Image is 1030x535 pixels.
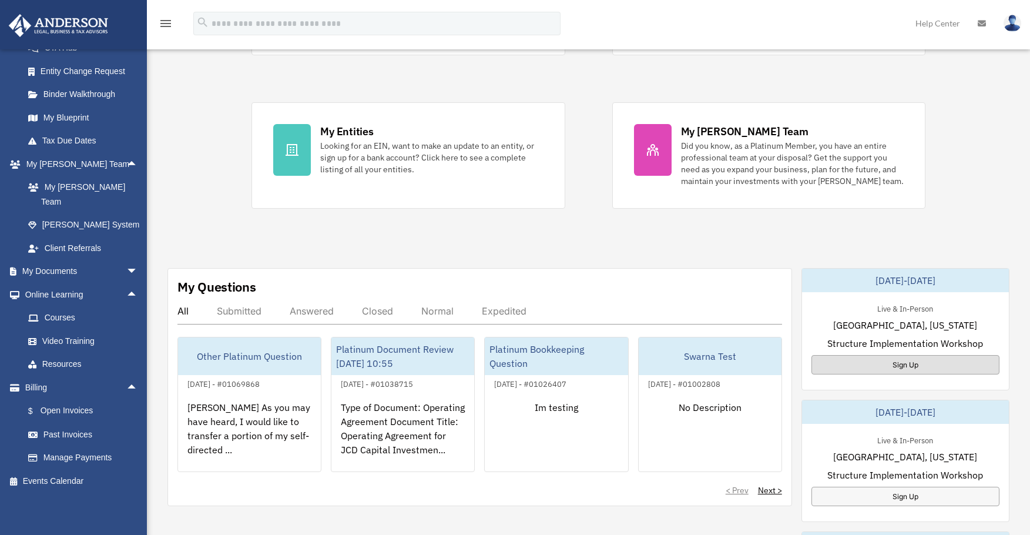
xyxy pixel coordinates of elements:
[485,337,628,375] div: Platinum Bookkeeping Question
[8,283,156,306] a: Online Learningarrow_drop_up
[484,337,628,472] a: Platinum Bookkeeping Question[DATE] - #01026407Im testing
[868,433,942,446] div: Live & In-Person
[16,399,156,423] a: $Open Invoices
[16,423,156,446] a: Past Invoices
[178,337,321,375] div: Other Platinum Question
[639,391,781,483] div: No Description
[16,446,156,470] a: Manage Payments
[827,336,983,350] span: Structure Implementation Workshop
[833,450,977,464] span: [GEOGRAPHIC_DATA], [US_STATE]
[362,305,393,317] div: Closed
[35,404,41,419] span: $
[5,14,112,37] img: Anderson Advisors Platinum Portal
[16,59,156,83] a: Entity Change Request
[827,468,983,482] span: Structure Implementation Workshop
[16,213,156,237] a: [PERSON_NAME] System
[482,305,526,317] div: Expedited
[811,355,999,374] a: Sign Up
[681,140,904,187] div: Did you know, as a Platinum Member, you have an entire professional team at your disposal? Get th...
[612,102,925,209] a: My [PERSON_NAME] Team Did you know, as a Platinum Member, you have an entire professional team at...
[8,260,156,283] a: My Documentsarrow_drop_down
[758,484,782,496] a: Next >
[16,306,156,330] a: Courses
[16,176,156,213] a: My [PERSON_NAME] Team
[485,377,576,389] div: [DATE] - #01026407
[681,124,808,139] div: My [PERSON_NAME] Team
[8,152,156,176] a: My [PERSON_NAME] Teamarrow_drop_up
[833,318,977,332] span: [GEOGRAPHIC_DATA], [US_STATE]
[290,305,334,317] div: Answered
[320,140,543,175] div: Looking for an EIN, want to make an update to an entity, or sign up for a bank account? Click her...
[638,337,782,472] a: Swarna Test[DATE] - #01002808No Description
[868,302,942,314] div: Live & In-Person
[16,83,156,106] a: Binder Walkthrough
[320,124,373,139] div: My Entities
[485,391,628,483] div: Im testing
[1004,15,1021,32] img: User Pic
[639,377,730,389] div: [DATE] - #01002808
[8,376,156,399] a: Billingarrow_drop_up
[16,236,156,260] a: Client Referrals
[126,376,150,400] span: arrow_drop_up
[16,106,156,129] a: My Blueprint
[802,400,1009,424] div: [DATE]-[DATE]
[331,337,475,472] a: Platinum Document Review [DATE] 10:55[DATE] - #01038715Type of Document: Operating Agreement Docu...
[16,353,156,376] a: Resources
[178,391,321,483] div: [PERSON_NAME] As you may have heard, I would like to transfer a portion of my self-directed ...
[16,129,156,153] a: Tax Due Dates
[196,16,209,29] i: search
[177,337,321,472] a: Other Platinum Question[DATE] - #01069868[PERSON_NAME] As you may have heard, I would like to tra...
[8,469,156,493] a: Events Calendar
[802,269,1009,292] div: [DATE]-[DATE]
[126,260,150,284] span: arrow_drop_down
[16,329,156,353] a: Video Training
[159,21,173,31] a: menu
[421,305,454,317] div: Normal
[126,152,150,176] span: arrow_drop_up
[178,377,269,389] div: [DATE] - #01069868
[639,337,781,375] div: Swarna Test
[177,278,256,296] div: My Questions
[159,16,173,31] i: menu
[331,391,474,483] div: Type of Document: Operating Agreement Document Title: Operating Agreement for JCD Capital Investm...
[331,377,422,389] div: [DATE] - #01038715
[177,305,189,317] div: All
[811,487,999,506] a: Sign Up
[126,283,150,307] span: arrow_drop_up
[217,305,261,317] div: Submitted
[331,337,474,375] div: Platinum Document Review [DATE] 10:55
[251,102,565,209] a: My Entities Looking for an EIN, want to make an update to an entity, or sign up for a bank accoun...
